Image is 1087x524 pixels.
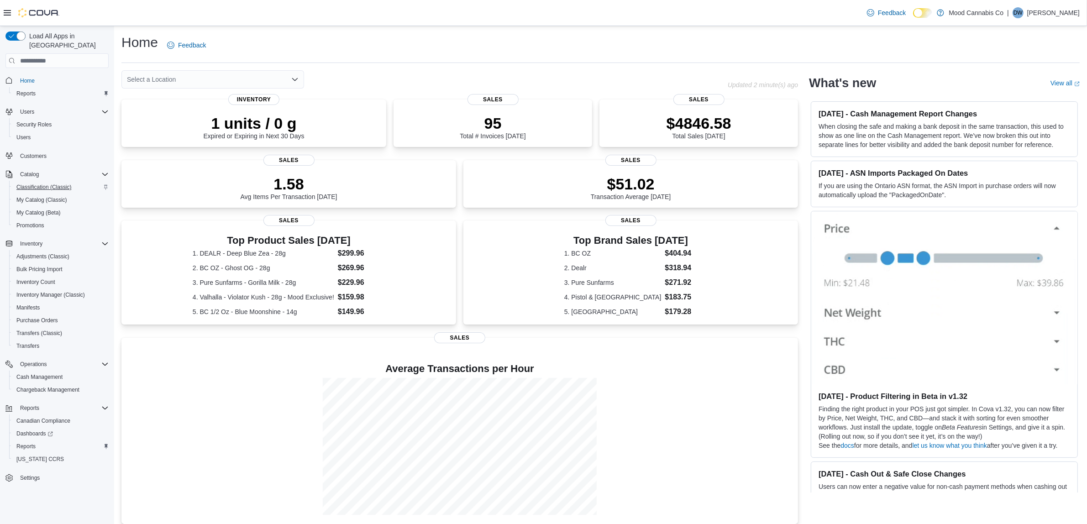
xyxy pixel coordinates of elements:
[9,340,112,352] button: Transfers
[13,289,109,300] span: Inventory Manager (Classic)
[16,151,50,162] a: Customers
[16,150,109,162] span: Customers
[564,307,662,316] dt: 5. [GEOGRAPHIC_DATA]
[16,386,79,393] span: Chargeback Management
[16,443,36,450] span: Reports
[673,94,725,105] span: Sales
[460,114,525,140] div: Total # Invoices [DATE]
[13,264,109,275] span: Bulk Pricing Import
[16,134,31,141] span: Users
[2,149,112,162] button: Customers
[193,293,334,302] dt: 4. Valhalla - Violator Kush - 28g - Mood Exclusive!
[16,75,38,86] a: Home
[9,371,112,383] button: Cash Management
[16,222,44,229] span: Promotions
[16,472,43,483] a: Settings
[819,122,1070,149] p: When closing the safe and making a bank deposit in the same transaction, this used to show as one...
[9,87,112,100] button: Reports
[1050,79,1080,87] a: View allExternal link
[20,361,47,368] span: Operations
[2,237,112,250] button: Inventory
[13,251,73,262] a: Adjustments (Classic)
[13,277,59,288] a: Inventory Count
[13,384,83,395] a: Chargeback Management
[9,414,112,427] button: Canadian Compliance
[728,81,798,89] p: Updated 2 minute(s) ago
[13,264,66,275] a: Bulk Pricing Import
[2,73,112,87] button: Home
[2,105,112,118] button: Users
[193,278,334,287] dt: 3. Pure Sunfarms - Gorilla Milk - 28g
[16,74,109,86] span: Home
[16,330,62,337] span: Transfers (Classic)
[13,119,55,130] a: Security Roles
[9,383,112,396] button: Chargeback Management
[13,277,109,288] span: Inventory Count
[228,94,279,105] span: Inventory
[1074,81,1080,87] svg: External link
[840,442,854,449] a: docs
[13,88,39,99] a: Reports
[13,182,109,193] span: Classification (Classic)
[819,482,1070,509] p: Users can now enter a negative value for non-cash payment methods when cashing out or closing the...
[13,289,89,300] a: Inventory Manager (Classic)
[16,417,70,424] span: Canadian Compliance
[20,108,34,115] span: Users
[16,238,46,249] button: Inventory
[13,328,66,339] a: Transfers (Classic)
[819,441,1070,450] p: See the for more details, and after you’ve given it a try.
[863,4,909,22] a: Feedback
[665,292,697,303] dd: $183.75
[5,70,109,508] nav: Complex example
[667,114,731,140] div: Total Sales [DATE]
[913,8,932,18] input: Dark Mode
[13,207,109,218] span: My Catalog (Beta)
[819,469,1070,478] h3: [DATE] - Cash Out & Safe Close Changes
[16,430,53,437] span: Dashboards
[338,262,385,273] dd: $269.96
[1027,7,1080,18] p: [PERSON_NAME]
[193,235,385,246] h3: Top Product Sales [DATE]
[1013,7,1023,18] span: DW
[204,114,305,132] p: 1 units / 0 g
[9,427,112,440] a: Dashboards
[13,132,34,143] a: Users
[129,363,791,374] h4: Average Transactions per Hour
[20,474,40,482] span: Settings
[434,332,485,343] span: Sales
[9,219,112,232] button: Promotions
[9,301,112,314] button: Manifests
[13,302,43,313] a: Manifests
[13,415,74,426] a: Canadian Compliance
[9,118,112,131] button: Security Roles
[13,194,109,205] span: My Catalog (Classic)
[16,304,40,311] span: Manifests
[665,262,697,273] dd: $318.94
[13,372,109,383] span: Cash Management
[178,41,206,50] span: Feedback
[942,424,982,431] em: Beta Features
[13,341,109,351] span: Transfers
[878,8,906,17] span: Feedback
[16,90,36,97] span: Reports
[819,404,1070,441] p: Finding the right product in your POS just got simpler. In Cova v1.32, you can now filter by Pric...
[913,442,987,449] a: let us know what you think
[16,456,64,463] span: [US_STATE] CCRS
[13,454,68,465] a: [US_STATE] CCRS
[13,384,109,395] span: Chargeback Management
[1013,7,1024,18] div: Dan Worsnop
[13,441,109,452] span: Reports
[2,168,112,181] button: Catalog
[263,155,315,166] span: Sales
[20,77,35,84] span: Home
[338,248,385,259] dd: $299.96
[2,402,112,414] button: Reports
[193,249,334,258] dt: 1. DEALR - Deep Blue Zea - 28g
[338,292,385,303] dd: $159.98
[819,168,1070,178] h3: [DATE] - ASN Imports Packaged On Dates
[338,277,385,288] dd: $229.96
[13,251,109,262] span: Adjustments (Classic)
[9,314,112,327] button: Purchase Orders
[16,209,61,216] span: My Catalog (Beta)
